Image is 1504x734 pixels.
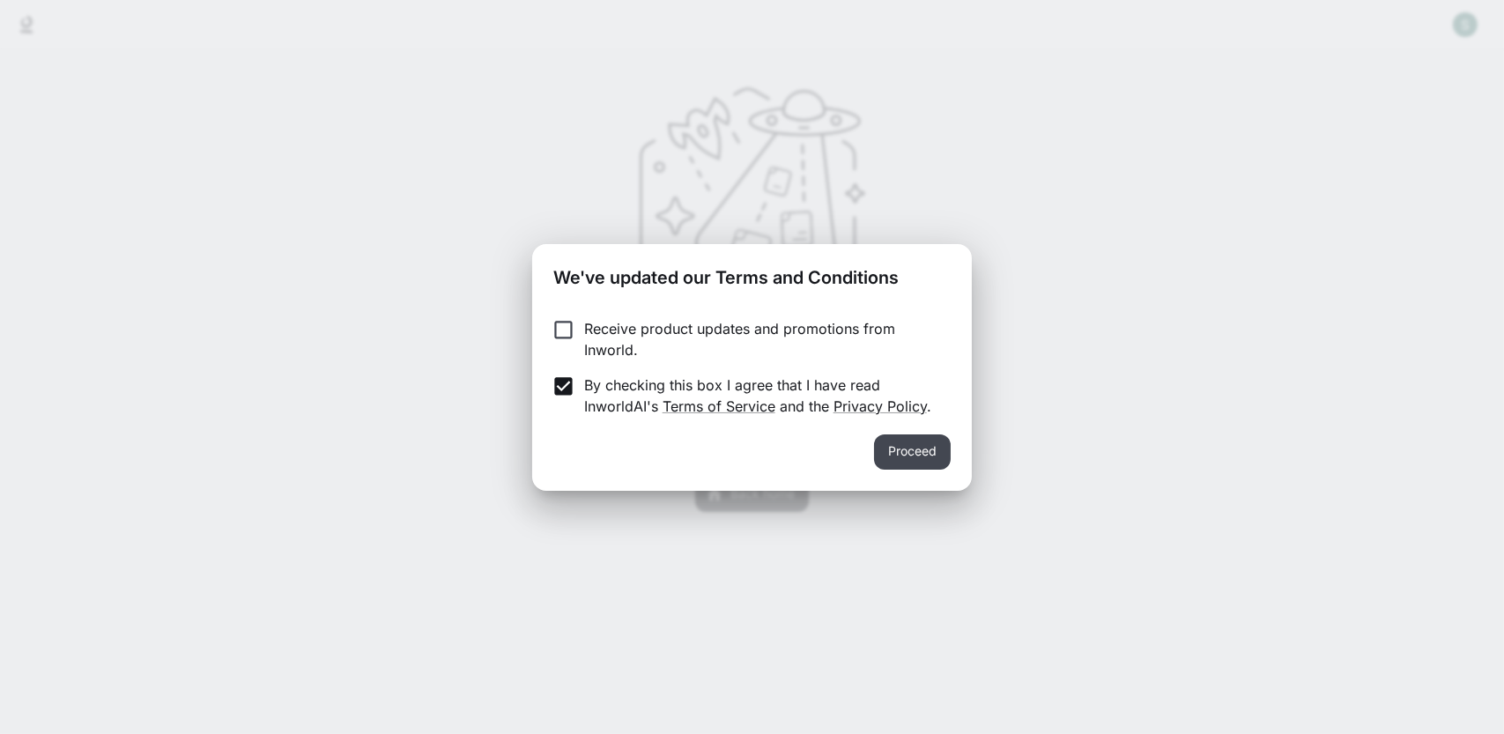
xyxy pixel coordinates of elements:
p: By checking this box I agree that I have read InworldAI's and the . [584,374,937,417]
a: Privacy Policy [833,397,927,415]
button: Proceed [874,434,951,470]
h2: We've updated our Terms and Conditions [532,244,971,304]
p: Receive product updates and promotions from Inworld. [584,318,937,360]
a: Terms of Service [663,397,775,415]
